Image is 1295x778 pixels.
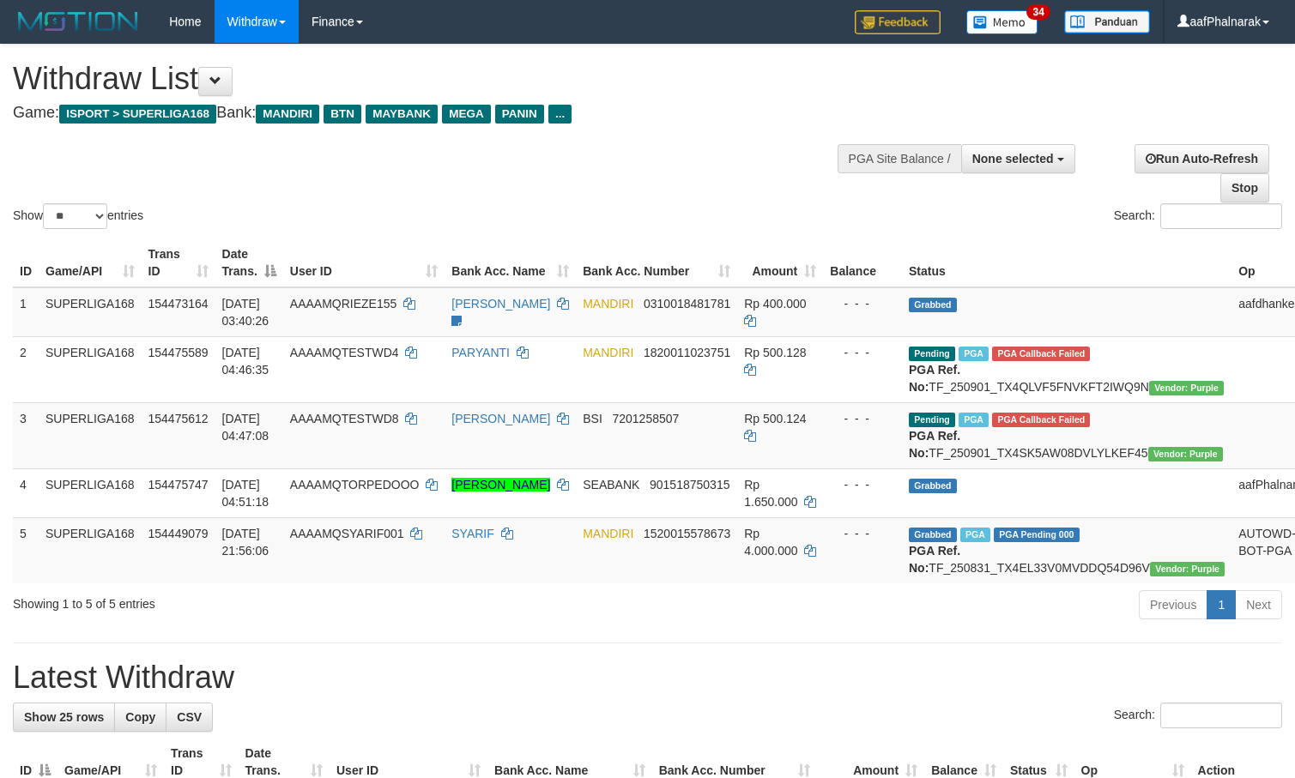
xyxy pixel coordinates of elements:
[612,412,679,425] span: Copy 7201258507 to clipboard
[583,346,633,359] span: MANDIRI
[644,297,730,311] span: Copy 0310018481781 to clipboard
[823,238,902,287] th: Balance
[744,527,797,558] span: Rp 4.000.000
[451,346,510,359] a: PARYANTI
[992,347,1090,361] span: PGA Error
[24,710,104,724] span: Show 25 rows
[442,105,491,124] span: MEGA
[902,517,1231,583] td: TF_250831_TX4EL33V0MVDDQ54D96V
[148,297,209,311] span: 154473164
[838,144,961,173] div: PGA Site Balance /
[451,527,494,540] a: SYARIF
[583,527,633,540] span: MANDIRI
[13,238,39,287] th: ID
[830,525,895,542] div: - - -
[909,298,957,312] span: Grabbed
[13,336,39,402] td: 2
[256,105,319,124] span: MANDIRI
[142,238,215,287] th: Trans ID: activate to sort column ascending
[1148,447,1223,461] span: Vendor URL: https://trx4.1velocity.biz
[148,527,209,540] span: 154449079
[902,336,1231,402] td: TF_250901_TX4QLVF5FNVKFT2IWQ9N
[290,297,397,311] span: AAAAMQRIEZE155
[830,410,895,427] div: - - -
[13,105,846,122] h4: Game: Bank:
[13,660,1282,695] h1: Latest Withdraw
[1139,590,1207,619] a: Previous
[290,346,399,359] span: AAAAMQTESTWD4
[125,710,155,724] span: Copy
[290,527,404,540] span: AAAAMQSYARIF001
[548,105,572,124] span: ...
[959,413,989,427] span: Marked by aafmaleo
[737,238,823,287] th: Amount: activate to sort column ascending
[1160,703,1282,728] input: Search:
[177,710,202,724] span: CSV
[994,528,1080,542] span: PGA Pending
[222,346,269,377] span: [DATE] 04:46:35
[644,527,730,540] span: Copy 1520015578673 to clipboard
[166,703,213,732] a: CSV
[744,478,797,509] span: Rp 1.650.000
[583,412,602,425] span: BSI
[13,468,39,517] td: 4
[960,528,990,542] span: Marked by aafchoeunmanni
[13,62,846,96] h1: Withdraw List
[215,238,283,287] th: Date Trans.: activate to sort column descending
[222,478,269,509] span: [DATE] 04:51:18
[1114,203,1282,229] label: Search:
[966,10,1038,34] img: Button%20Memo.svg
[576,238,737,287] th: Bank Acc. Number: activate to sort column ascending
[59,105,216,124] span: ISPORT > SUPERLIGA168
[148,478,209,492] span: 154475747
[1149,381,1224,395] span: Vendor URL: https://trx4.1velocity.biz
[1220,173,1269,202] a: Stop
[644,346,730,359] span: Copy 1820011023751 to clipboard
[650,478,729,492] span: Copy 901518750315 to clipboard
[1160,203,1282,229] input: Search:
[39,238,142,287] th: Game/API: activate to sort column ascending
[13,703,115,732] a: Show 25 rows
[290,478,420,492] span: AAAAMQTORPEDOOO
[445,238,576,287] th: Bank Acc. Name: activate to sort column ascending
[13,588,527,612] div: Showing 1 to 5 of 5 entries
[222,412,269,443] span: [DATE] 04:47:08
[222,297,269,328] span: [DATE] 03:40:26
[13,517,39,583] td: 5
[902,238,1231,287] th: Status
[13,203,143,229] label: Show entries
[1207,590,1236,619] a: 1
[1114,703,1282,728] label: Search:
[39,468,142,517] td: SUPERLIGA168
[43,203,107,229] select: Showentries
[1135,144,1269,173] a: Run Auto-Refresh
[148,412,209,425] span: 154475612
[13,402,39,468] td: 3
[744,412,806,425] span: Rp 500.124
[13,9,143,34] img: MOTION_logo.png
[902,402,1231,468] td: TF_250901_TX4SK5AW08DVLYLKEF45
[114,703,166,732] a: Copy
[1150,562,1225,576] span: Vendor URL: https://trx4.1velocity.biz
[744,346,806,359] span: Rp 500.128
[451,297,550,311] a: [PERSON_NAME]
[39,287,142,337] td: SUPERLIGA168
[855,10,941,34] img: Feedback.jpg
[39,517,142,583] td: SUPERLIGA168
[283,238,445,287] th: User ID: activate to sort column ascending
[909,479,957,493] span: Grabbed
[909,363,960,394] b: PGA Ref. No:
[366,105,438,124] span: MAYBANK
[909,429,960,460] b: PGA Ref. No:
[1026,4,1050,20] span: 34
[830,295,895,312] div: - - -
[992,413,1090,427] span: PGA Error
[583,297,633,311] span: MANDIRI
[909,528,957,542] span: Grabbed
[959,347,989,361] span: Marked by aafmaleo
[830,344,895,361] div: - - -
[1064,10,1150,33] img: panduan.png
[909,544,960,575] b: PGA Ref. No:
[451,412,550,425] a: [PERSON_NAME]
[830,476,895,493] div: - - -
